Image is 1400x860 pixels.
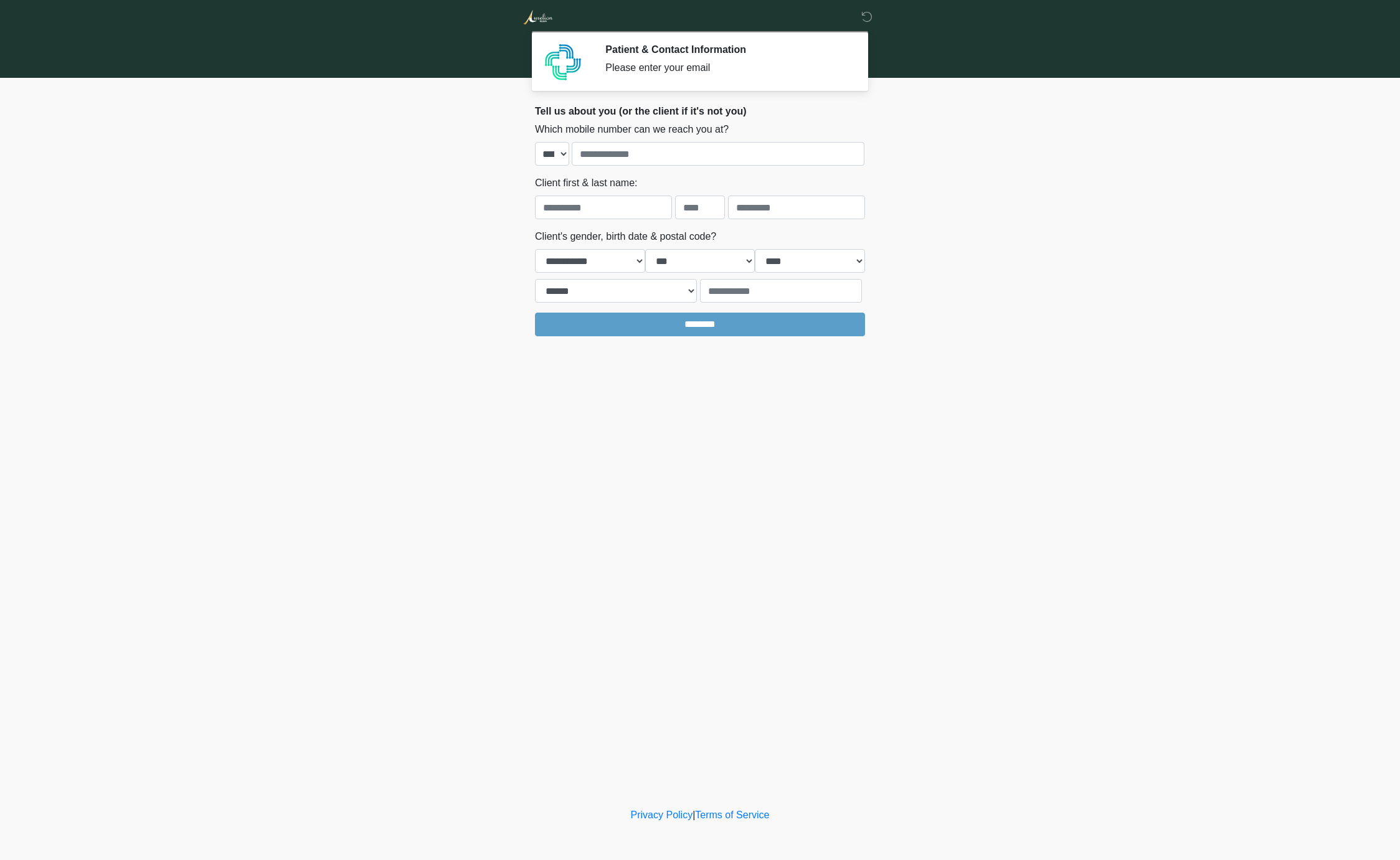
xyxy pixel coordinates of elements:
[535,122,729,137] label: Which mobile number can we reach you at?
[605,44,846,55] h2: Patient & Contact Information
[605,60,846,75] div: Please enter your email
[695,810,769,820] a: Terms of Service
[693,810,695,820] a: |
[535,229,716,244] label: Client's gender, birth date & postal code?
[544,44,582,81] img: Agent Avatar
[535,176,638,191] label: Client first & last name:
[523,9,553,25] img: Aurelion Med Spa Logo
[535,105,865,117] h2: Tell us about you (or the client if it's not you)
[631,810,693,820] a: Privacy Policy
